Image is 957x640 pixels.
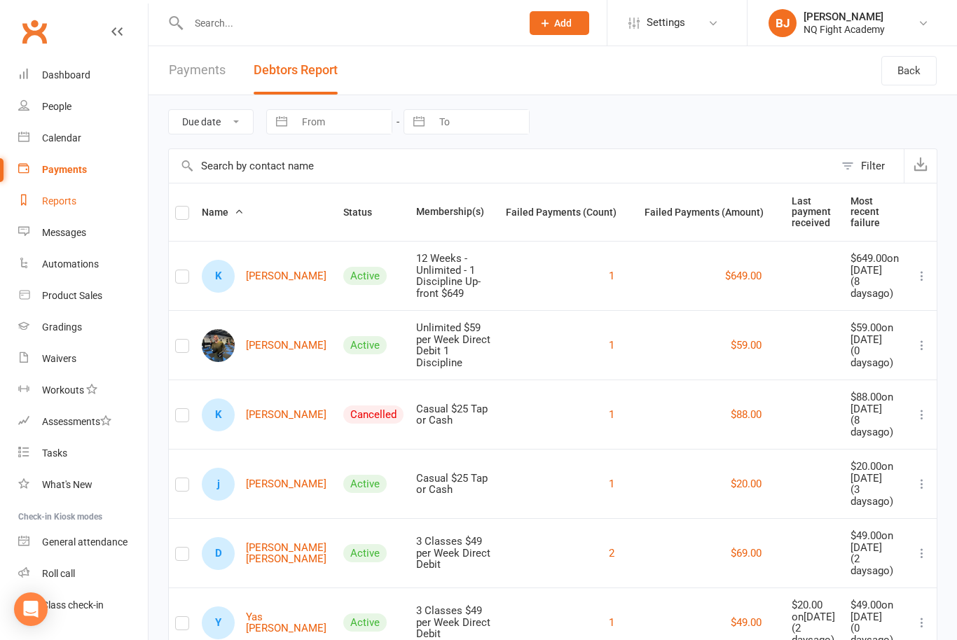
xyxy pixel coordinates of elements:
[42,321,82,333] div: Gradings
[416,322,493,368] div: Unlimited $59 per Week Direct Debit 1 Discipline
[804,11,885,23] div: [PERSON_NAME]
[851,553,901,576] div: ( 2 days ago)
[416,605,493,640] div: 3 Classes $49 per Week Direct Debit
[861,158,885,174] div: Filter
[725,267,762,284] button: $649.00
[42,258,99,270] div: Automations
[851,391,901,415] div: $88.00 on [DATE]
[202,606,331,639] a: YYas [PERSON_NAME]
[184,13,511,33] input: Search...
[416,253,493,299] div: 12 Weeks - Unlimited - 1 Discipline Up-front $649
[202,468,235,501] div: jayce Humphreys
[647,7,685,39] span: Settings
[851,461,901,484] div: $20.00 on [DATE]
[769,9,797,37] div: BJ
[851,530,901,553] div: $49.00 on [DATE]
[18,91,148,123] a: People
[202,204,244,221] button: Name
[609,545,614,562] button: 2
[851,345,901,368] div: ( 0 days ago)
[645,207,779,218] span: Failed Payments (Amount)
[731,545,762,562] button: $69.00
[42,568,75,579] div: Roll call
[294,110,392,134] input: From
[42,536,128,548] div: General attendance
[18,249,148,280] a: Automations
[343,336,387,354] div: Active
[18,527,148,558] a: General attendance kiosk mode
[42,447,67,459] div: Tasks
[432,110,529,134] input: To
[42,479,92,490] div: What's New
[42,353,76,364] div: Waivers
[609,614,614,631] button: 1
[17,14,52,49] a: Clubworx
[506,207,632,218] span: Failed Payments (Count)
[202,398,326,431] a: K[PERSON_NAME]
[343,405,404,424] div: Cancelled
[343,544,387,562] div: Active
[202,398,235,431] div: Kelby Dale
[343,475,387,493] div: Active
[834,149,904,183] button: Filter
[42,164,87,175] div: Payments
[169,46,226,95] a: Payments
[609,475,614,492] button: 1
[851,322,901,345] div: $59.00 on [DATE]
[343,267,387,285] div: Active
[851,276,901,299] div: ( 8 days ago)
[506,204,632,221] button: Failed Payments (Count)
[42,384,84,396] div: Workouts
[254,46,338,95] button: Debtors Report
[18,123,148,154] a: Calendar
[343,207,387,218] span: Status
[851,599,901,622] div: $49.00 on [DATE]
[18,217,148,249] a: Messages
[530,11,589,35] button: Add
[343,613,387,632] div: Active
[202,260,326,293] a: K[PERSON_NAME]
[609,267,614,284] button: 1
[202,260,235,293] div: Kent battle
[18,280,148,312] a: Product Sales
[18,406,148,438] a: Assessments
[42,227,86,238] div: Messages
[609,406,614,423] button: 1
[18,343,148,375] a: Waivers
[410,183,499,241] th: Membership(s)
[202,537,235,570] div: Daniella Mario
[881,56,937,85] a: Back
[42,195,76,207] div: Reports
[804,23,885,36] div: NQ Fight Academy
[731,406,762,423] button: $88.00
[416,473,493,496] div: Casual $25 Tap or Cash
[731,614,762,631] button: $49.00
[554,18,572,29] span: Add
[42,290,102,301] div: Product Sales
[851,253,901,276] div: $649.00 on [DATE]
[42,69,90,81] div: Dashboard
[18,469,148,501] a: What's New
[169,149,834,183] input: Search by contact name
[18,375,148,406] a: Workouts
[18,438,148,469] a: Tasks
[844,183,907,241] th: Most recent failure
[416,536,493,571] div: 3 Classes $49 per Week Direct Debit
[18,558,148,590] a: Roll call
[18,186,148,217] a: Reports
[42,599,104,611] div: Class check-in
[202,329,235,362] img: CURTIS CANTARELLA
[202,537,331,570] a: D[PERSON_NAME] [PERSON_NAME]
[202,606,235,639] div: Yas Senthilvasan
[416,403,493,426] div: Casual $25 Tap or Cash
[851,484,901,507] div: ( 3 days ago)
[343,204,387,221] button: Status
[202,468,326,501] a: j[PERSON_NAME]
[42,101,71,112] div: People
[14,592,48,626] div: Open Intercom Messenger
[645,204,779,221] button: Failed Payments (Amount)
[731,337,762,354] button: $59.00
[202,329,326,362] a: CURTIS CANTARELLA[PERSON_NAME]
[42,416,111,427] div: Assessments
[785,183,844,241] th: Last payment received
